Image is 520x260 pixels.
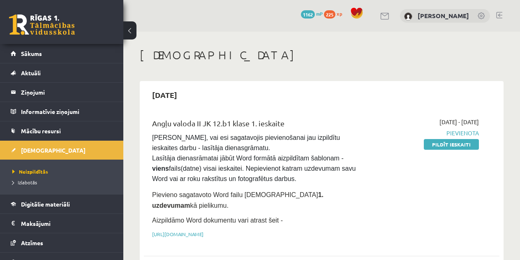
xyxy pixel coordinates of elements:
legend: Maksājumi [21,214,113,233]
a: [DEMOGRAPHIC_DATA] [11,141,113,160]
strong: viens [152,165,169,172]
a: Neizpildītās [12,168,115,175]
span: [DEMOGRAPHIC_DATA] [21,146,86,154]
span: Neizpildītās [12,168,48,175]
legend: Ziņojumi [21,83,113,102]
a: Digitālie materiāli [11,195,113,214]
a: Atzīmes [11,233,113,252]
div: Angļu valoda II JK 12.b1 klase 1. ieskaite [152,118,366,133]
a: Izlabotās [12,179,115,186]
span: Atzīmes [21,239,43,246]
span: mP [316,10,323,17]
a: Pildīt ieskaiti [424,139,479,150]
span: 225 [324,10,335,19]
legend: Informatīvie ziņojumi [21,102,113,121]
a: Mācību resursi [11,121,113,140]
span: [PERSON_NAME], vai esi sagatavojis pievienošanai jau izpildītu ieskaites darbu - lasītāja dienasg... [152,134,358,182]
a: Rīgas 1. Tālmācības vidusskola [9,14,75,35]
span: Aktuāli [21,69,41,77]
a: Maksājumi [11,214,113,233]
span: Aizpildāmo Word dokumentu vari atrast šeit - [152,217,283,224]
span: Sākums [21,50,42,57]
a: 225 xp [324,10,346,17]
h2: [DATE] [144,85,185,104]
a: Informatīvie ziņojumi [11,102,113,121]
a: [URL][DOMAIN_NAME] [152,231,203,237]
a: 1162 mP [301,10,323,17]
span: Mācību resursi [21,127,61,135]
h1: [DEMOGRAPHIC_DATA] [140,48,504,62]
span: Pievienota [378,129,479,137]
span: [DATE] - [DATE] [439,118,479,126]
span: Digitālie materiāli [21,200,70,208]
span: 1162 [301,10,315,19]
a: [PERSON_NAME] [418,12,469,20]
span: Pievieno sagatavoto Word failu [DEMOGRAPHIC_DATA] kā pielikumu. [152,191,324,209]
a: Ziņojumi [11,83,113,102]
a: Sākums [11,44,113,63]
strong: 1. uzdevumam [152,191,324,209]
span: Izlabotās [12,179,37,186]
span: xp [337,10,342,17]
img: Kate Birğele [404,12,412,21]
a: Aktuāli [11,63,113,82]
